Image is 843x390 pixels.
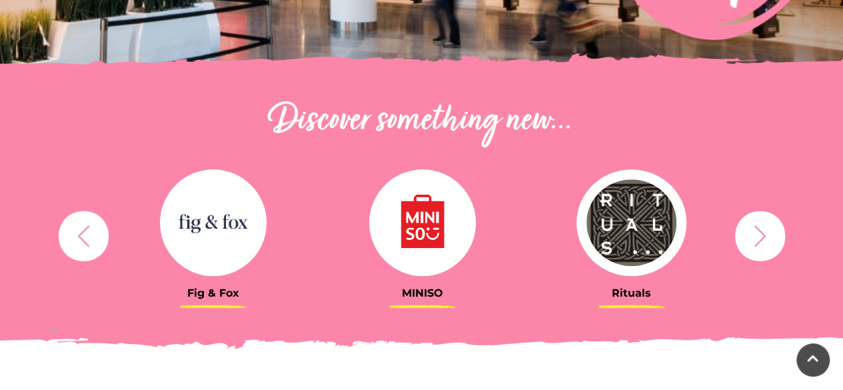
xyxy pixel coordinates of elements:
a: Fig & Fox [119,169,308,299]
a: MINISO [328,169,517,299]
h3: Fig & Fox [119,287,308,299]
h3: Rituals [537,287,726,299]
h2: Discover something new... [52,100,792,143]
h3: MINISO [328,287,517,299]
a: Rituals [537,169,726,299]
